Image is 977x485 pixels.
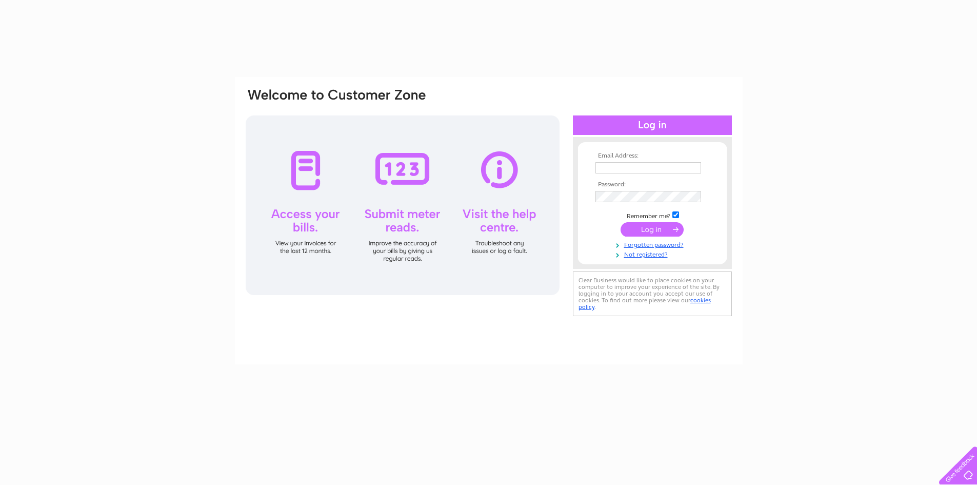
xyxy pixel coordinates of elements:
[593,181,712,188] th: Password:
[595,239,712,249] a: Forgotten password?
[573,271,732,316] div: Clear Business would like to place cookies on your computer to improve your experience of the sit...
[579,297,711,311] a: cookies policy
[593,210,712,220] td: Remember me?
[595,249,712,259] a: Not registered?
[621,222,684,237] input: Submit
[593,152,712,160] th: Email Address:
